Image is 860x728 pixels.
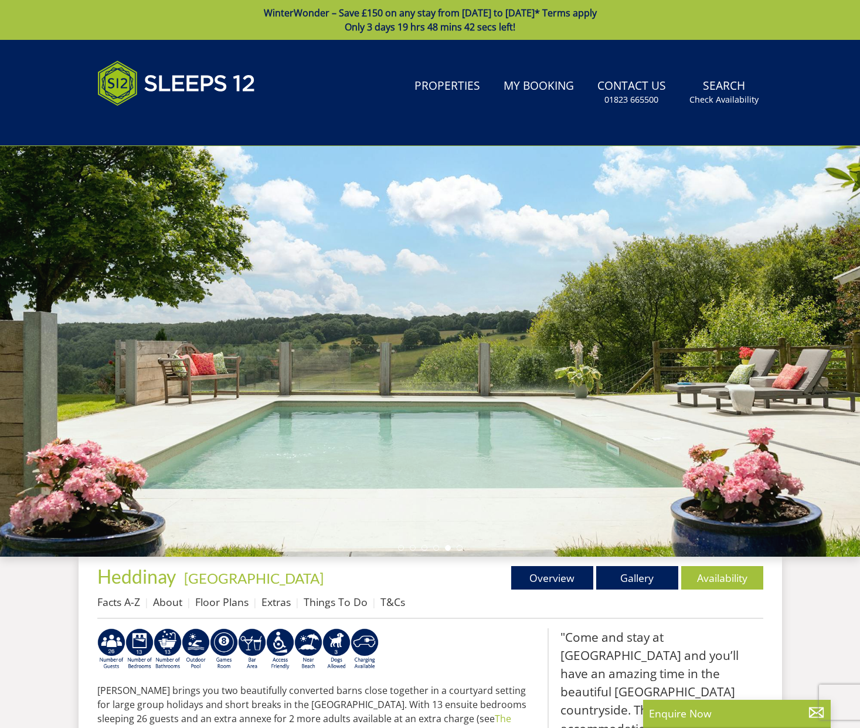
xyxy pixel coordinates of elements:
img: AD_4nXcSrZU_I1uxL3d7Vbf_qrsO854V9BVStIOERzXPeUKpjC-f3dxnRV7QValddWa9z_bSrX7M8wXixidFtbODQFNdBOt3i... [97,628,125,671]
a: [GEOGRAPHIC_DATA] [184,570,324,587]
a: Facts A-Z [97,595,140,609]
span: Only 3 days 19 hrs 48 mins 42 secs left! [345,21,515,33]
a: Things To Do [304,595,368,609]
small: 01823 665500 [604,94,658,106]
a: T&Cs [380,595,405,609]
a: Properties [410,73,485,100]
img: AD_4nXdrZMsjcYNLGsKuA84hRzvIbesVCpXJ0qqnwZoX5ch9Zjv73tWe4fnFRs2gJ9dSiUubhZXckSJX_mqrZBmYExREIfryF... [210,628,238,671]
p: Enquire Now [649,706,825,721]
small: Check Availability [689,94,759,106]
a: Gallery [596,566,678,590]
a: Overview [511,566,593,590]
iframe: Customer reviews powered by Trustpilot [91,120,215,130]
img: AD_4nXfqanf9qgJYe9IQTpxP3iC8icAZFmj-OVxpd7CBMc0Tqq1z09mrNIA5up3ybQVZt8V4LmKwkrV4rrfWvebyDF4HT8W4Y... [125,628,154,671]
img: AD_4nXeOeoZYYFbcIrK8VJ-Yel_F5WZAmFlCetvuwxNgd48z_c1TdkEuosSEhAngu0V0Prru5JaX1W-iip4kcDOBRFkhAt4fK... [182,628,210,671]
a: SearchCheck Availability [685,73,763,111]
a: Floor Plans [195,595,249,609]
img: AD_4nXcnT2OPG21WxYUhsl9q61n1KejP7Pk9ESVM9x9VetD-X_UXXoxAKaMRZGYNcSGiAsmGyKm0QlThER1osyFXNLmuYOVBV... [351,628,379,671]
a: Extras [261,595,291,609]
a: Availability [681,566,763,590]
img: AD_4nXdmfO-uh49qcxK9-QFaFT0r7O4idqGJTgGYI3gIuKLsPsboq67qChqQ6o6SlqBN-jWZVeugPz6HHPjEA-um8Xmlg9JOu... [154,628,182,671]
img: AD_4nXe7lJTbYb9d3pOukuYsm3GQOjQ0HANv8W51pVFfFFAC8dZrqJkVAnU455fekK_DxJuzpgZXdFqYqXRzTpVfWE95bX3Bz... [294,628,322,671]
span: - [179,570,324,587]
img: Sleeps 12 [97,54,256,113]
a: Heddinay [97,565,179,588]
a: About [153,595,182,609]
img: AD_4nXeUnLxUhQNc083Qf4a-s6eVLjX_ttZlBxbnREhztiZs1eT9moZ8e5Fzbx9LK6K9BfRdyv0AlCtKptkJvtknTFvAhI3RM... [238,628,266,671]
a: My Booking [499,73,579,100]
img: AD_4nXd-jT5hHNksAPWhJAIRxcx8XLXGdLx_6Uzm9NHovndzqQrDZpGlbnGCADDtZpqPUzV0ZgC6WJCnnG57WItrTqLb6w-_3... [322,628,351,671]
img: AD_4nXe3VD57-M2p5iq4fHgs6WJFzKj8B0b3RcPFe5LKK9rgeZlFmFoaMJPsJOOJzc7Q6RMFEqsjIZ5qfEJu1txG3QLmI_2ZW... [266,628,294,671]
span: Heddinay [97,565,176,588]
a: Contact Us01823 665500 [593,73,671,111]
